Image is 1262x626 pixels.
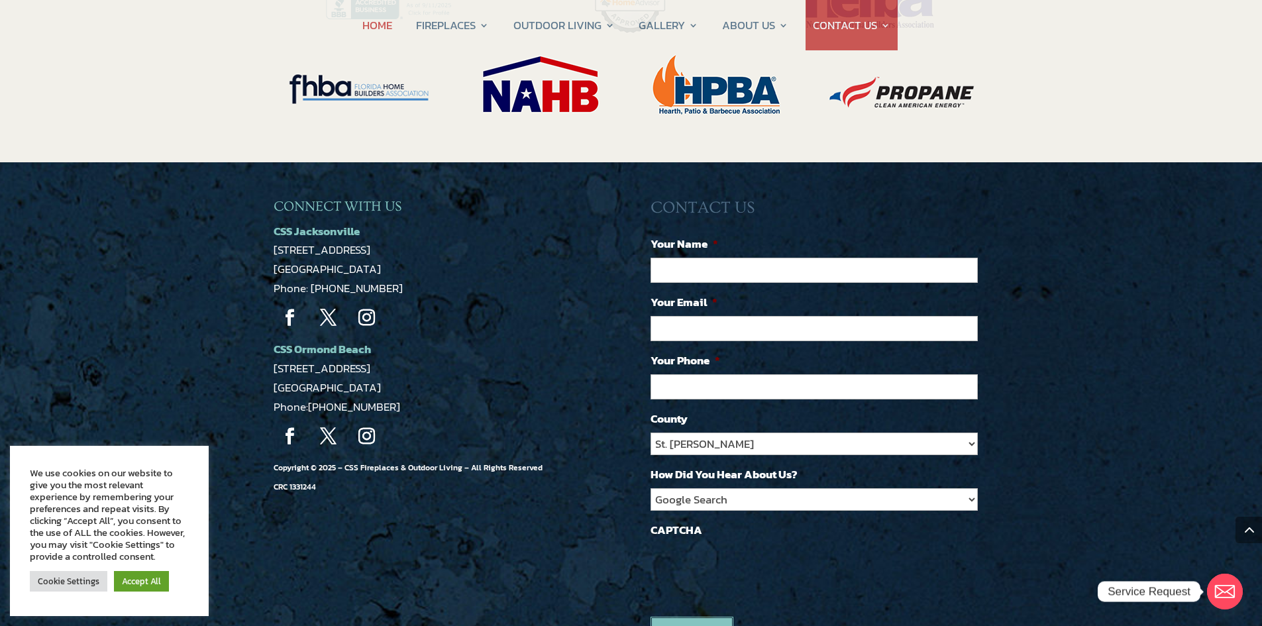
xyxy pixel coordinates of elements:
label: Your Email [651,295,717,309]
span: CONNECT WITH US [274,199,401,214]
span: Phone: [274,398,400,415]
a: Email [1207,574,1243,609]
h3: CONTACT US [651,198,988,225]
label: Your Phone [651,353,720,368]
div: We use cookies on our website to give you the most relevant experience by remembering your prefer... [30,467,189,562]
span: CRC 1331244 [274,481,316,493]
label: CAPTCHA [651,523,702,537]
img: badges_NAHB [460,43,623,126]
a: Cookie Settings [30,571,107,592]
img: badges_Propane [810,52,989,127]
a: Phone: [PHONE_NUMBER] [274,280,403,297]
a: [GEOGRAPHIC_DATA] [274,379,381,396]
a: [STREET_ADDRESS] [274,241,370,258]
a: Follow on X [312,420,345,453]
a: Follow on Facebook [274,420,307,453]
a: CSS Ormond Beach [274,340,371,358]
a: Follow on Facebook [274,301,307,335]
a: Accept All [114,571,169,592]
img: badges_HPBA [631,43,806,126]
a: [GEOGRAPHIC_DATA] [274,260,381,278]
label: County [651,411,688,426]
a: Follow on Instagram [350,420,384,453]
label: Your Name [651,236,718,251]
label: How Did You Hear About Us? [651,467,798,482]
a: CSS Jacksonville [274,223,360,240]
a: [PHONE_NUMBER] [308,398,400,415]
iframe: reCAPTCHA [651,544,852,596]
span: Copyright © 2025 – CSS Fireplaces & Outdoor Living – All Rights Reserved [274,462,543,493]
a: Follow on X [312,301,345,335]
img: badges_FHBA [274,43,452,125]
a: Follow on Instagram [350,301,384,335]
a: [STREET_ADDRESS] [274,360,370,377]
